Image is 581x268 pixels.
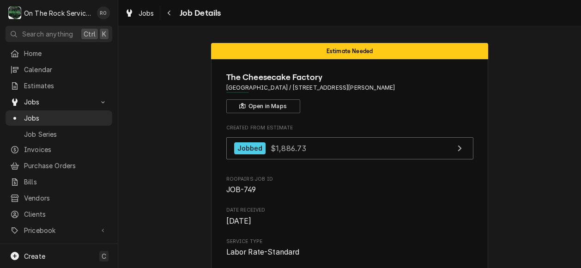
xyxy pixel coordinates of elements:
span: Reports [24,243,108,252]
span: Ctrl [84,29,96,39]
span: Date Received [226,207,473,214]
span: Estimates [24,81,108,91]
div: On The Rock Services [24,8,92,18]
div: Created From Estimate [226,124,473,164]
button: Open in Maps [226,99,300,113]
span: Address [226,84,473,92]
span: Job Details [177,7,221,19]
div: On The Rock Services's Avatar [8,6,21,19]
span: K [102,29,106,39]
span: Home [24,49,108,58]
button: Navigate back [162,6,177,20]
div: RO [97,6,110,19]
a: Reports [6,240,112,255]
a: Jobs [121,6,158,21]
a: Invoices [6,142,112,157]
span: Vendors [24,193,108,203]
div: Service Type [226,238,473,258]
a: Vendors [6,190,112,206]
div: O [8,6,21,19]
span: Clients [24,209,108,219]
span: Jobs [24,113,108,123]
a: Jobs [6,110,112,126]
a: Home [6,46,112,61]
a: Go to Jobs [6,94,112,110]
a: Bills [6,174,112,189]
span: Invoices [24,145,108,154]
div: Client Information [226,71,473,113]
span: Job Series [24,129,108,139]
span: JOB-749 [226,185,256,194]
span: Service Type [226,247,473,258]
span: Pricebook [24,225,94,235]
div: Status [211,43,488,59]
span: [DATE] [226,217,252,225]
a: Purchase Orders [6,158,112,173]
span: Calendar [24,65,108,74]
div: Roopairs Job ID [226,176,473,195]
span: Jobs [24,97,94,107]
span: $1,886.73 [271,143,306,152]
span: Jobs [139,8,154,18]
span: Search anything [22,29,73,39]
button: Search anythingCtrlK [6,26,112,42]
span: Name [226,71,473,84]
span: C [102,251,106,261]
span: Estimate Needed [327,48,373,54]
a: Job Series [6,127,112,142]
a: Clients [6,207,112,222]
div: Date Received [226,207,473,226]
span: Roopairs Job ID [226,176,473,183]
span: Labor Rate-Standard [226,248,300,256]
span: Service Type [226,238,473,245]
span: Purchase Orders [24,161,108,171]
a: Calendar [6,62,112,77]
span: Roopairs Job ID [226,184,473,195]
span: Bills [24,177,108,187]
a: Estimates [6,78,112,93]
div: Jobbed [234,142,266,155]
span: Created From Estimate [226,124,473,132]
div: Rich Ortega's Avatar [97,6,110,19]
span: Create [24,252,45,260]
a: View Estimate [226,137,473,160]
a: Go to Pricebook [6,223,112,238]
span: Date Received [226,216,473,227]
